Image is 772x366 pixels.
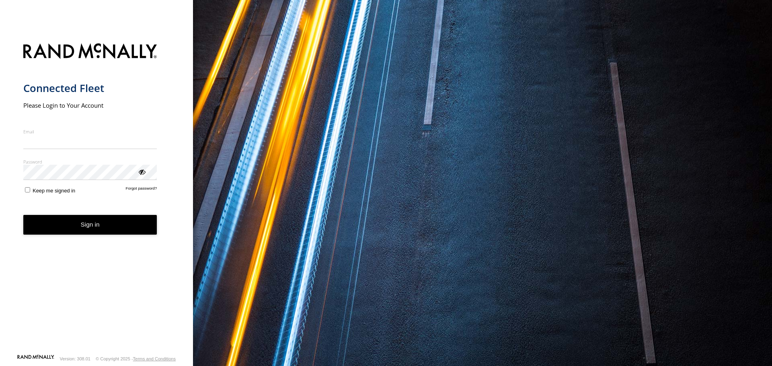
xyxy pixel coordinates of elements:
label: Email [23,129,157,135]
label: Password [23,159,157,165]
div: ViewPassword [138,168,146,176]
div: Version: 308.01 [60,356,90,361]
span: Keep me signed in [33,188,75,194]
a: Visit our Website [17,355,54,363]
h1: Connected Fleet [23,82,157,95]
div: © Copyright 2025 - [96,356,176,361]
form: main [23,39,170,354]
button: Sign in [23,215,157,235]
img: Rand McNally [23,42,157,62]
h2: Please Login to Your Account [23,101,157,109]
a: Terms and Conditions [133,356,176,361]
input: Keep me signed in [25,187,30,192]
a: Forgot password? [126,186,157,194]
